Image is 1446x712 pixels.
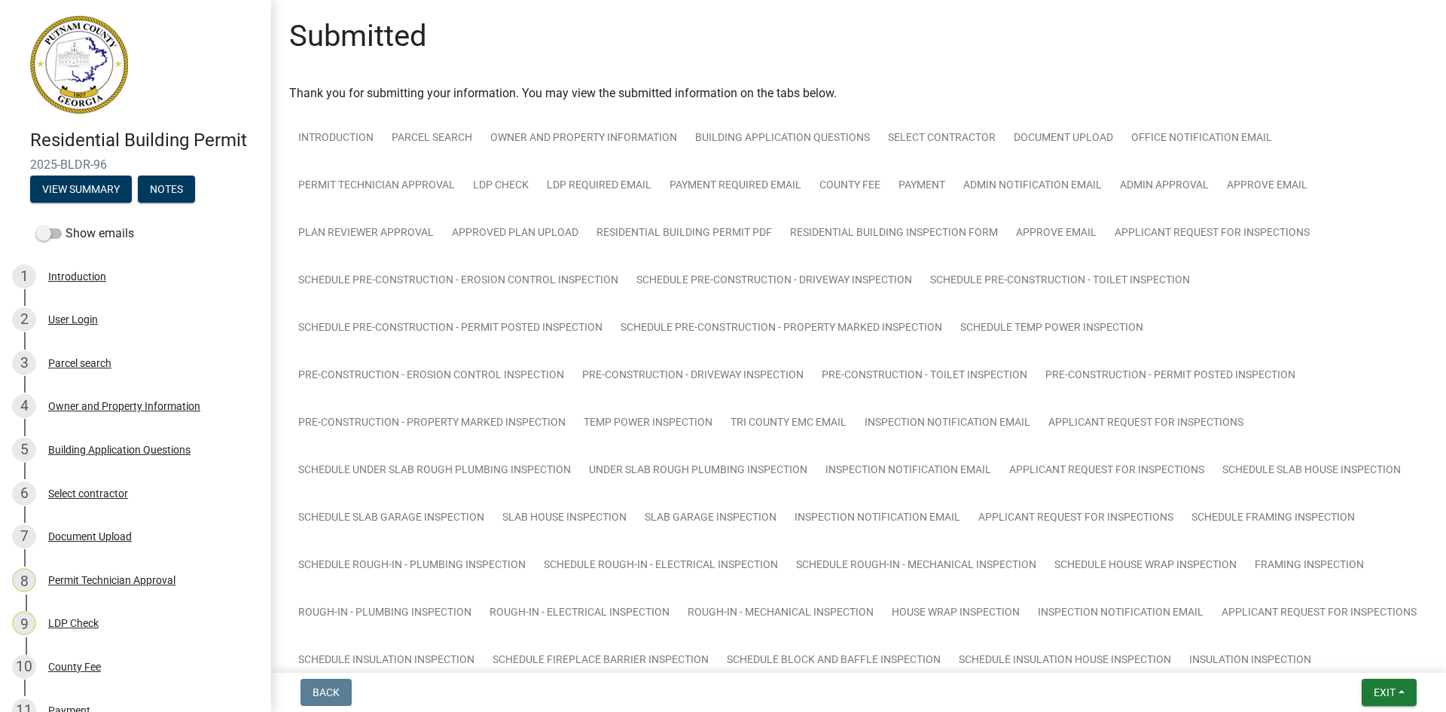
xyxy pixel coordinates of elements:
a: Rough-in - Electrical Inspection [480,589,679,637]
a: County Fee [810,162,889,210]
a: Rough-in - Mechanical Inspection [679,589,883,637]
a: Admin Notification Email [954,162,1111,210]
a: Residential Building Permit PDF [587,209,781,258]
a: Applicant Request for Inspections [1000,447,1213,495]
span: Back [313,686,340,698]
a: Admin Approval [1111,162,1218,210]
a: Pre-construction - Permit Posted Inspection [1036,352,1304,400]
a: LDP Check [464,162,538,210]
a: Residential Building Inspection Form [781,209,1007,258]
a: Inspection Notification Email [816,447,1000,495]
a: Pre-construction - Driveway Inspection [573,352,813,400]
label: Show emails [36,225,134,243]
a: Schedule Under Slab Rough Plumbing Inspection [289,447,580,495]
a: Owner and Property Information [481,115,686,163]
a: House Wrap Inspection [883,589,1029,637]
img: Putnam County, Georgia [30,16,128,114]
a: Schedule House Wrap Inspection [1045,542,1246,590]
a: Schedule Fireplace Barrier Inspection [484,637,718,685]
a: Permit Technician Approval [289,162,464,210]
h1: Submitted [289,18,427,54]
wm-modal-confirm: Notes [138,184,195,196]
a: Applicant Request for Inspections [1213,589,1426,637]
a: LDP Required Email [538,162,660,210]
h4: Residential Building Permit [30,130,259,151]
a: Pre-construction - Toilet Inspection [813,352,1036,400]
a: Slab Garage Inspection [636,494,786,542]
a: Inspection Notification Email [786,494,969,542]
div: 1 [12,264,36,289]
div: Select contractor [48,488,128,499]
a: Introduction [289,115,383,163]
a: Applicant Request for Inspections [969,494,1182,542]
div: Thank you for submitting your information. You may view the submitted information on the tabs below. [289,84,1428,102]
div: Introduction [48,271,106,282]
a: Schedule Block and Baffle Inspection [718,637,950,685]
div: County Fee [48,662,101,672]
a: Schedule Insulation Inspection [289,637,484,685]
a: Schedule Slab House Inspection [1213,447,1410,495]
a: Schedule Pre-construction - Toilet Inspection [921,257,1199,305]
div: 9 [12,611,36,635]
button: Notes [138,176,195,203]
div: 8 [12,568,36,592]
a: Schedule Pre-construction - Property Marked Inspection [612,304,951,353]
a: Building Application Questions [686,115,879,163]
div: Document Upload [48,531,132,542]
div: 5 [12,438,36,462]
a: Under Slab Rough Plumbing Inspection [580,447,816,495]
span: Exit [1374,686,1396,698]
a: Schedule Slab Garage Inspection [289,494,493,542]
a: Tri County EMC email [721,399,856,448]
div: 2 [12,307,36,332]
button: View Summary [30,176,132,203]
a: Payment [889,162,954,210]
a: Office Notification Email [1122,115,1281,163]
div: 4 [12,394,36,418]
div: 10 [12,655,36,679]
div: Building Application Questions [48,445,191,455]
div: 3 [12,351,36,375]
a: Schedule Pre-construction - Permit Posted Inspection [289,304,612,353]
div: LDP Check [48,618,99,628]
a: Applicant Request for Inspections [1106,209,1319,258]
a: Plan Reviewer Approval [289,209,443,258]
a: Approve Email [1007,209,1106,258]
a: Pre-construction - Erosion Control Inspection [289,352,573,400]
a: Schedule Rough-in - Mechanical Inspection [787,542,1045,590]
a: Inspection Notification Email [1029,589,1213,637]
a: Schedule Pre-construction - Erosion Control Inspection [289,257,627,305]
a: Schedule Insulation House Inspection [950,637,1180,685]
a: Temp Power Inspection [575,399,721,448]
button: Back [300,679,352,706]
a: Schedule Temp Power Inspection [951,304,1152,353]
div: Parcel search [48,358,111,368]
a: Payment Required Email [660,162,810,210]
button: Exit [1362,679,1417,706]
span: 2025-BLDR-96 [30,157,241,172]
a: Inspection Notification Email [856,399,1039,448]
div: 6 [12,481,36,506]
div: 7 [12,524,36,549]
a: Schedule Rough-in - Plumbing Inspection [289,542,535,590]
div: Owner and Property Information [48,401,200,411]
a: Approved Plan Upload [443,209,587,258]
a: Applicant Request for Inspections [1039,399,1252,448]
a: Framing Inspection [1246,542,1373,590]
a: Schedule Pre-construction - Driveway Inspection [627,257,921,305]
wm-modal-confirm: Summary [30,184,132,196]
div: Permit Technician Approval [48,575,175,585]
a: Select contractor [879,115,1005,163]
a: Slab House Inspection [493,494,636,542]
a: Insulation Inspection [1180,637,1320,685]
a: Approve Email [1218,162,1316,210]
div: User Login [48,314,98,325]
a: Parcel search [383,115,481,163]
a: Pre-construction - Property Marked Inspection [289,399,575,448]
a: Rough-in - Plumbing Inspection [289,589,480,637]
a: Document Upload [1005,115,1122,163]
a: Schedule Rough-in - Electrical Inspection [535,542,787,590]
a: Schedule Framing Inspection [1182,494,1364,542]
